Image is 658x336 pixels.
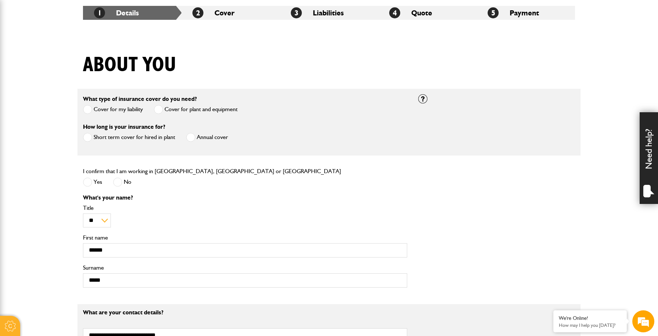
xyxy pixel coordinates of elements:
img: d_20077148190_company_1631870298795_20077148190 [12,41,31,51]
span: 5 [488,7,499,18]
label: What type of insurance cover do you need? [83,96,197,102]
label: How long is your insurance for? [83,124,165,130]
span: 1 [94,7,105,18]
li: Details [83,6,181,20]
li: Liabilities [280,6,378,20]
li: Payment [477,6,575,20]
label: First name [83,235,407,241]
textarea: Type your message and hit 'Enter' [10,133,134,220]
label: Surname [83,265,407,271]
input: Enter your email address [10,90,134,106]
div: We're Online! [559,315,621,321]
div: Chat with us now [38,41,123,51]
label: No [113,178,131,187]
div: Minimize live chat window [120,4,138,21]
label: I confirm that I am working in [GEOGRAPHIC_DATA], [GEOGRAPHIC_DATA] or [GEOGRAPHIC_DATA] [83,168,341,174]
input: Enter your last name [10,68,134,84]
em: Start Chat [100,226,133,236]
p: What are your contact details? [83,310,407,315]
label: Annual cover [186,133,228,142]
label: Yes [83,178,102,187]
input: Enter your phone number [10,111,134,127]
h1: About you [83,53,176,77]
span: 3 [291,7,302,18]
li: Cover [181,6,280,20]
p: What's your name? [83,195,407,201]
label: Short term cover for hired in plant [83,133,175,142]
label: Cover for plant and equipment [154,105,238,114]
p: How may I help you today? [559,322,621,328]
li: Quote [378,6,477,20]
span: 2 [192,7,203,18]
label: Cover for my liability [83,105,143,114]
label: Title [83,205,407,211]
div: Need help? [640,112,658,204]
span: 4 [389,7,400,18]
